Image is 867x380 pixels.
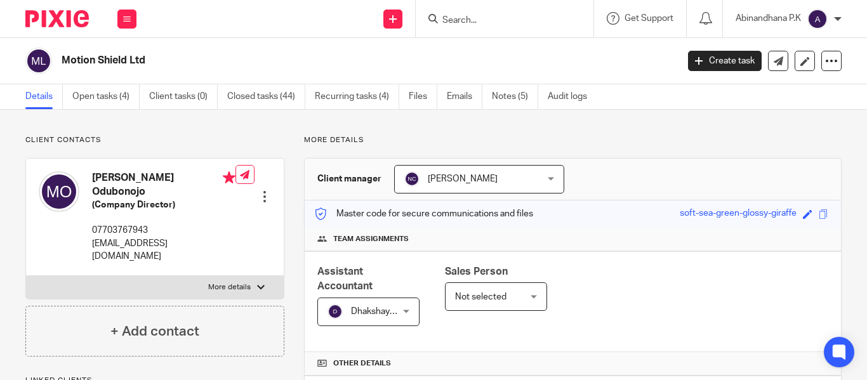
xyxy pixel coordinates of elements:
[39,171,79,212] img: svg%3E
[304,135,842,145] p: More details
[25,135,284,145] p: Client contacts
[25,84,63,109] a: Details
[333,358,391,369] span: Other details
[492,84,538,109] a: Notes (5)
[736,12,801,25] p: Abinandhana P.K
[317,173,381,185] h3: Client manager
[62,54,548,67] h2: Motion Shield Ltd
[441,15,555,27] input: Search
[92,199,235,211] h5: (Company Director)
[227,84,305,109] a: Closed tasks (44)
[317,266,373,291] span: Assistant Accountant
[428,174,498,183] span: [PERSON_NAME]
[455,292,506,301] span: Not selected
[92,171,235,199] h4: [PERSON_NAME] Odubonojo
[625,14,673,23] span: Get Support
[92,237,235,263] p: [EMAIL_ADDRESS][DOMAIN_NAME]
[315,84,399,109] a: Recurring tasks (4)
[548,84,597,109] a: Audit logs
[110,322,199,341] h4: + Add contact
[807,9,828,29] img: svg%3E
[208,282,251,292] p: More details
[680,207,797,221] div: soft-sea-green-glossy-giraffe
[92,224,235,237] p: 07703767943
[447,84,482,109] a: Emails
[25,48,52,74] img: svg%3E
[25,10,89,27] img: Pixie
[223,171,235,184] i: Primary
[445,266,508,277] span: Sales Person
[351,307,404,316] span: Dhakshaya M
[72,84,140,109] a: Open tasks (4)
[688,51,762,71] a: Create task
[333,234,409,244] span: Team assignments
[409,84,437,109] a: Files
[314,207,533,220] p: Master code for secure communications and files
[149,84,218,109] a: Client tasks (0)
[404,171,420,187] img: svg%3E
[328,304,343,319] img: svg%3E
